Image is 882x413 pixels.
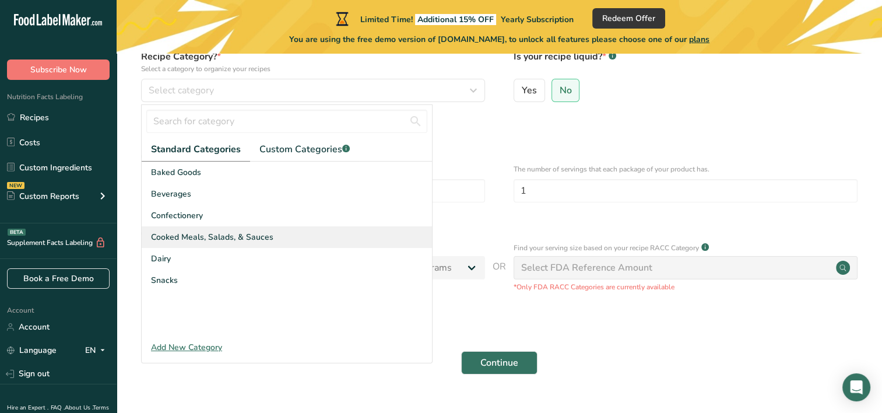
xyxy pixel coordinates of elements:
p: *Only FDA RACC Categories are currently available [514,282,858,292]
span: Custom Categories [259,142,350,156]
div: Custom Reports [7,190,79,202]
span: Redeem Offer [602,12,655,24]
span: Continue [480,356,518,370]
div: NEW [7,182,24,189]
span: Beverages [151,188,191,200]
span: Standard Categories [151,142,241,156]
div: EN [85,344,110,358]
span: Cooked Meals, Salads, & Sauces [151,231,273,243]
div: Limited Time! [333,12,574,26]
div: Select FDA Reference Amount [521,261,652,275]
div: Open Intercom Messenger [842,373,870,401]
span: You are using the free demo version of [DOMAIN_NAME], to unlock all features please choose one of... [289,33,709,45]
div: Add New Category [142,341,432,353]
input: Search for category [146,110,427,133]
a: FAQ . [51,404,65,412]
label: Recipe Category? [141,50,485,74]
button: Select category [141,79,485,102]
span: plans [689,34,709,45]
span: Yearly Subscription [501,14,574,25]
a: Book a Free Demo [7,268,110,289]
span: Subscribe Now [30,64,87,76]
span: Confectionery [151,209,203,222]
span: Baked Goods [151,166,201,178]
p: The number of servings that each package of your product has. [514,164,858,174]
span: Yes [522,85,537,96]
span: Snacks [151,274,178,286]
div: BETA [8,229,26,236]
label: Is your recipe liquid? [514,50,858,74]
p: Select a category to organize your recipes [141,64,485,74]
span: Dairy [151,253,171,265]
a: Hire an Expert . [7,404,48,412]
a: Language [7,340,57,360]
span: OR [493,260,506,292]
p: Find your serving size based on your recipe RACC Category [514,243,699,253]
span: Additional 15% OFF [415,14,496,25]
a: About Us . [65,404,93,412]
span: Select category [149,83,214,97]
button: Subscribe Now [7,60,110,80]
button: Redeem Offer [592,8,665,29]
button: Continue [461,351,537,374]
span: No [559,85,571,96]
